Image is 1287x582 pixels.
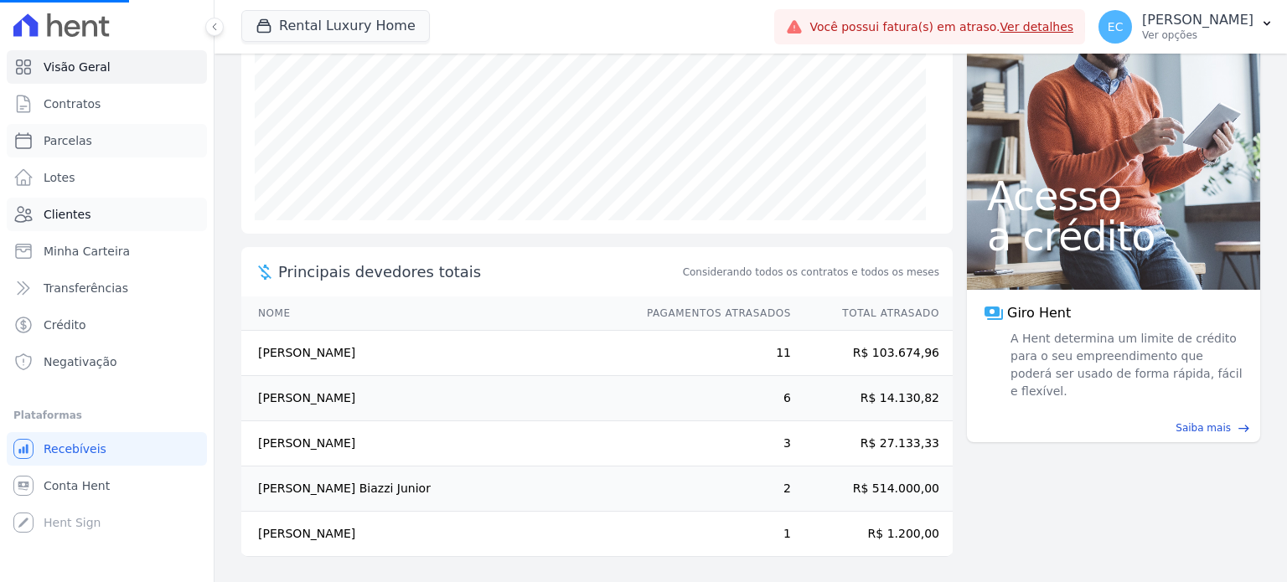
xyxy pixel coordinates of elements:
[7,234,207,268] a: Minha Carteira
[1007,330,1243,400] span: A Hent determina um limite de crédito para o seu empreendimento que poderá ser usado de forma ráp...
[1000,20,1074,33] a: Ver detalhes
[1176,420,1231,435] span: Saiba mais
[792,296,953,331] th: Total Atrasado
[7,198,207,231] a: Clientes
[44,317,86,333] span: Crédito
[987,216,1240,256] span: a crédito
[631,512,792,557] td: 1
[631,421,792,466] td: 3
[44,95,101,112] span: Contratos
[7,308,207,342] a: Crédito
[241,331,631,376] td: [PERSON_NAME]
[1142,12,1253,28] p: [PERSON_NAME]
[241,466,631,512] td: [PERSON_NAME] Biazzi Junior
[977,420,1250,435] a: Saiba mais east
[7,161,207,194] a: Lotes
[13,405,200,425] div: Plataformas
[631,296,792,331] th: Pagamentos Atrasados
[44,132,92,149] span: Parcelas
[7,50,207,84] a: Visão Geral
[631,466,792,512] td: 2
[1238,422,1250,435] span: east
[631,331,792,376] td: 11
[7,432,207,466] a: Recebíveis
[792,512,953,557] td: R$ 1.200,00
[1142,28,1253,42] p: Ver opções
[241,10,430,42] button: Rental Luxury Home
[683,265,939,280] span: Considerando todos os contratos e todos os meses
[278,260,680,283] span: Principais devedores totais
[241,421,631,466] td: [PERSON_NAME]
[241,296,631,331] th: Nome
[7,345,207,379] a: Negativação
[44,353,117,370] span: Negativação
[792,376,953,421] td: R$ 14.130,82
[7,271,207,305] a: Transferências
[44,206,90,223] span: Clientes
[987,176,1240,216] span: Acesso
[631,376,792,421] td: 6
[44,59,111,75] span: Visão Geral
[792,466,953,512] td: R$ 514.000,00
[44,169,75,186] span: Lotes
[7,87,207,121] a: Contratos
[241,376,631,421] td: [PERSON_NAME]
[44,477,110,494] span: Conta Hent
[7,469,207,502] a: Conta Hent
[44,243,130,260] span: Minha Carteira
[7,124,207,157] a: Parcelas
[1085,3,1287,50] button: EC [PERSON_NAME] Ver opções
[44,280,128,296] span: Transferências
[1007,303,1071,323] span: Giro Hent
[241,512,631,557] td: [PERSON_NAME]
[44,440,106,457] span: Recebíveis
[1108,21,1124,33] span: EC
[792,331,953,376] td: R$ 103.674,96
[809,18,1073,36] span: Você possui fatura(s) em atraso.
[792,421,953,466] td: R$ 27.133,33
